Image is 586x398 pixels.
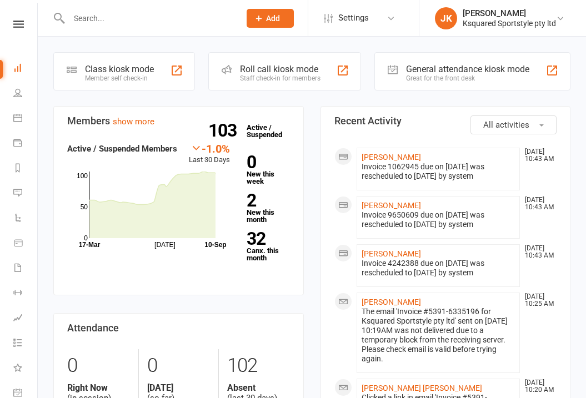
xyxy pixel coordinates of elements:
div: The email 'Invoice #5391-6335196 for Ksquared Sportstyle pty ltd' sent on [DATE] 10:19AM was not ... [362,307,515,364]
time: [DATE] 10:43 AM [519,148,556,163]
h3: Attendance [67,323,290,334]
div: Staff check-in for members [240,74,320,82]
a: [PERSON_NAME] [362,249,421,258]
h3: Recent Activity [334,115,557,127]
div: JK [435,7,457,29]
a: 103Active / Suspended [241,115,290,147]
time: [DATE] 10:43 AM [519,197,556,211]
span: Settings [338,6,369,31]
strong: Right Now [67,382,130,393]
div: Great for the front desk [406,74,529,82]
div: Invoice 1062945 due on [DATE] was rescheduled to [DATE] by system [362,162,515,181]
div: Member self check-in [85,74,154,82]
a: [PERSON_NAME] [362,153,421,162]
a: [PERSON_NAME] [362,201,421,210]
input: Search... [66,11,232,26]
a: People [13,82,38,107]
div: [PERSON_NAME] [463,8,556,18]
a: 0New this week [247,154,290,185]
a: [PERSON_NAME] [PERSON_NAME] [362,384,482,392]
strong: 103 [208,122,241,139]
a: What's New [13,356,38,381]
span: All activities [483,120,529,130]
strong: 2 [247,192,286,209]
a: Assessments [13,306,38,331]
a: Product Sales [13,231,38,256]
div: Ksquared Sportstyle pty ltd [463,18,556,28]
strong: Absent [227,382,289,393]
div: -1.0% [189,142,230,154]
strong: 0 [247,154,286,170]
time: [DATE] 10:43 AM [519,245,556,259]
div: 0 [67,349,130,382]
div: Invoice 9650609 due on [DATE] was rescheduled to [DATE] by system [362,210,515,229]
a: [PERSON_NAME] [362,298,421,306]
button: Add [247,9,294,28]
div: Class kiosk mode [85,64,154,74]
div: Invoice 4242388 due on [DATE] was rescheduled to [DATE] by system [362,259,515,278]
a: Reports [13,157,38,182]
button: All activities [470,115,557,134]
a: Calendar [13,107,38,132]
strong: 32 [247,230,286,247]
strong: [DATE] [147,382,209,393]
a: Dashboard [13,57,38,82]
time: [DATE] 10:20 AM [519,379,556,394]
span: Add [266,14,280,23]
div: 0 [147,349,209,382]
h3: Members [67,115,290,127]
a: show more [113,117,154,127]
div: Last 30 Days [189,142,230,166]
time: [DATE] 10:25 AM [519,293,556,308]
a: 2New this month [247,192,290,223]
div: 102 [227,349,289,382]
strong: Active / Suspended Members [67,144,177,154]
div: Roll call kiosk mode [240,64,320,74]
a: 32Canx. this month [247,230,290,261]
div: General attendance kiosk mode [406,64,529,74]
a: Payments [13,132,38,157]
